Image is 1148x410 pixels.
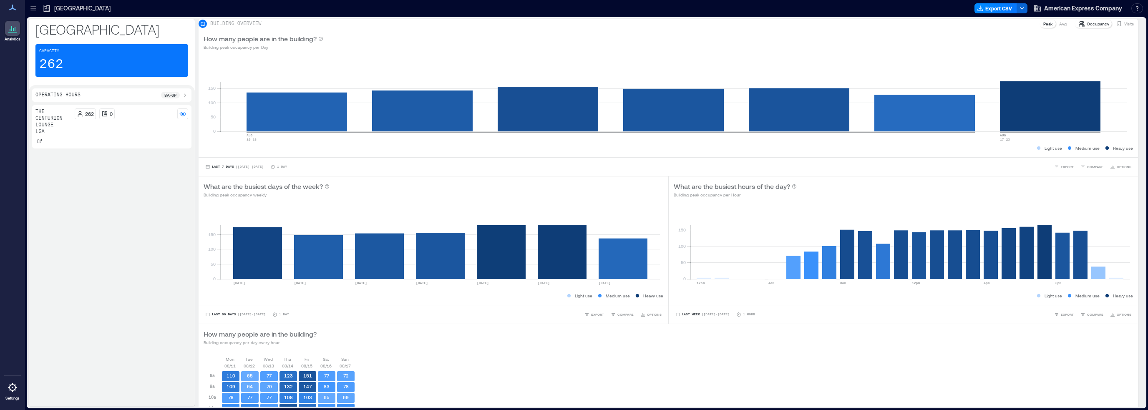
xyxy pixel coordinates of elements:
[224,362,236,369] p: 08/11
[267,373,272,378] text: 77
[683,276,685,281] tspan: 0
[1061,164,1074,169] span: EXPORT
[284,356,291,362] p: Thu
[840,281,846,285] text: 8am
[609,310,635,319] button: COMPARE
[35,108,71,135] p: The Centurion Lounge - LGA
[674,181,790,191] p: What are the busiest hours of the day?
[284,373,293,378] text: 123
[1052,310,1075,319] button: EXPORT
[643,292,663,299] p: Heavy use
[678,227,685,232] tspan: 150
[279,312,289,317] p: 1 Day
[210,372,215,379] p: 8a
[213,276,216,281] tspan: 0
[639,310,663,319] button: OPTIONS
[1087,312,1103,317] span: COMPARE
[282,362,293,369] p: 08/14
[204,329,317,339] p: How many people are in the building?
[208,86,216,91] tspan: 150
[110,111,113,117] p: 0
[912,281,920,285] text: 12pm
[1079,163,1105,171] button: COMPARE
[1075,292,1100,299] p: Medium use
[599,281,611,285] text: [DATE]
[244,362,255,369] p: 08/12
[211,114,216,119] tspan: 50
[267,395,272,400] text: 77
[974,3,1017,13] button: Export CSV
[303,373,312,378] text: 151
[1061,312,1074,317] span: EXPORT
[3,377,23,403] a: Settings
[575,292,592,299] p: Light use
[247,384,253,389] text: 64
[208,247,216,252] tspan: 100
[323,356,329,362] p: Sat
[226,356,234,362] p: Mon
[267,384,272,389] text: 70
[204,34,317,44] p: How many people are in the building?
[5,396,20,401] p: Settings
[211,262,216,267] tspan: 50
[324,384,330,389] text: 83
[1052,163,1075,171] button: EXPORT
[85,111,94,117] p: 262
[606,292,630,299] p: Medium use
[227,373,235,378] text: 110
[284,384,293,389] text: 132
[583,310,606,319] button: EXPORT
[591,312,604,317] span: EXPORT
[1043,20,1052,27] p: Peak
[204,191,330,198] p: Building peak occupancy weekly
[301,362,312,369] p: 08/15
[35,21,188,38] p: [GEOGRAPHIC_DATA]
[343,384,349,389] text: 78
[204,44,323,50] p: Building peak occupancy per Day
[204,163,265,171] button: Last 7 Days |[DATE]-[DATE]
[1000,133,1006,137] text: AUG
[1045,145,1062,151] p: Light use
[245,356,253,362] p: Tue
[277,164,287,169] p: 1 Day
[1124,20,1134,27] p: Visits
[204,339,317,346] p: Building occupancy per day every hour
[1045,292,1062,299] p: Light use
[1031,2,1125,15] button: American Express Company
[228,395,234,400] text: 78
[284,395,293,400] text: 108
[204,181,323,191] p: What are the busiest days of the week?
[538,281,550,285] text: [DATE]
[743,312,755,317] p: 1 Hour
[1044,4,1122,13] span: American Express Company
[416,281,428,285] text: [DATE]
[233,281,245,285] text: [DATE]
[208,232,216,237] tspan: 150
[343,395,349,400] text: 69
[208,100,216,105] tspan: 100
[213,128,216,133] tspan: 0
[303,384,312,389] text: 147
[341,356,349,362] p: Sun
[1087,20,1109,27] p: Occupancy
[39,56,63,73] p: 262
[1108,310,1133,319] button: OPTIONS
[210,383,215,390] p: 9a
[1059,20,1067,27] p: Avg
[247,138,257,141] text: 10-16
[227,384,235,389] text: 109
[1000,138,1010,141] text: 17-23
[1113,292,1133,299] p: Heavy use
[305,356,309,362] p: Fri
[680,260,685,265] tspan: 50
[247,133,253,137] text: AUG
[264,356,273,362] p: Wed
[1079,310,1105,319] button: COMPARE
[54,4,111,13] p: [GEOGRAPHIC_DATA]
[303,395,312,400] text: 103
[1117,164,1131,169] span: OPTIONS
[343,373,349,378] text: 72
[1075,145,1100,151] p: Medium use
[1117,312,1131,317] span: OPTIONS
[210,20,261,27] p: BUILDING OVERVIEW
